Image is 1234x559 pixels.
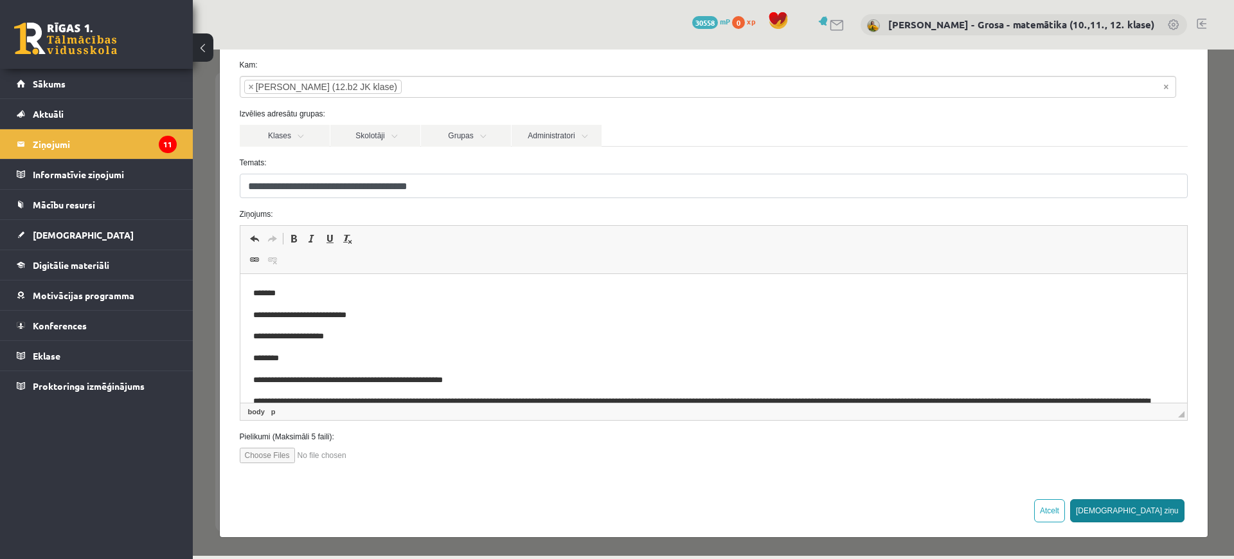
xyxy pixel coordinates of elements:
a: Digitālie materiāli [17,250,177,280]
a: Sākums [17,69,177,98]
a: Konferences [17,311,177,340]
label: Ziņojums: [37,159,1005,170]
span: Konferences [33,320,87,331]
a: Grupas [228,75,318,97]
span: Noņemt visus vienumus [970,31,976,44]
a: Noņemt stilus [146,181,164,197]
span: Motivācijas programma [33,289,134,301]
li: Katrīna Kalnkaziņa (12.b2 JK klase) [51,30,209,44]
i: 11 [159,136,177,153]
span: mP [720,16,730,26]
a: Administratori [319,75,409,97]
a: body elements [53,356,75,368]
a: Rīgas 1. Tālmācības vidusskola [14,23,117,55]
legend: Ziņojumi [33,129,177,159]
a: Skolotāji [138,75,228,97]
iframe: Bagātinātā teksta redaktors, wiswyg-editor-47024825572740-1757958942-816 [48,225,994,353]
a: 0 xp [732,16,762,26]
a: Atsaistīt [71,202,89,219]
img: Laima Tukāne - Grosa - matemātika (10.,11., 12. klase) [867,19,880,32]
a: Atcelt (vadīšanas taustiņš+Z) [53,181,71,197]
label: Izvēlies adresātu grupas: [37,59,1005,70]
body: Bagātinātā teksta redaktors, wiswyg-editor-47024825572740-1757958942-816 [13,13,934,148]
a: Mācību resursi [17,190,177,219]
a: Motivācijas programma [17,280,177,310]
label: Temats: [37,107,1005,119]
span: Proktoringa izmēģinājums [33,380,145,392]
a: p elements [76,356,85,368]
a: [PERSON_NAME] - Grosa - matemātika (10.,11., 12. klase) [888,18,1154,31]
button: Atcelt [841,450,872,473]
span: [DEMOGRAPHIC_DATA] [33,229,134,241]
a: Pasvītrojums (vadīšanas taustiņš+U) [128,181,146,197]
span: × [56,31,61,44]
span: Aktuāli [33,108,64,120]
span: Digitālie materiāli [33,259,109,271]
span: 0 [732,16,745,29]
a: Atkārtot (vadīšanas taustiņš+Y) [71,181,89,197]
legend: Informatīvie ziņojumi [33,160,177,189]
a: 30558 mP [692,16,730,26]
button: [DEMOGRAPHIC_DATA] ziņu [877,450,992,473]
a: Treknraksts (vadīšanas taustiņš+B) [92,181,110,197]
span: Mērogot [985,362,992,368]
a: Klases [47,75,137,97]
a: Proktoringa izmēģinājums [17,371,177,401]
label: Pielikumi (Maksimāli 5 faili): [37,381,1005,393]
span: 30558 [692,16,718,29]
a: Ziņojumi11 [17,129,177,159]
a: Eklase [17,341,177,371]
span: Eklase [33,350,60,362]
span: Mācību resursi [33,199,95,210]
a: Aktuāli [17,99,177,129]
a: [DEMOGRAPHIC_DATA] [17,220,177,250]
span: Sākums [33,78,66,89]
a: Slīpraksts (vadīšanas taustiņš+I) [110,181,128,197]
label: Kam: [37,10,1005,21]
a: Saite (vadīšanas taustiņš+K) [53,202,71,219]
a: Informatīvie ziņojumi [17,160,177,189]
span: xp [747,16,755,26]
